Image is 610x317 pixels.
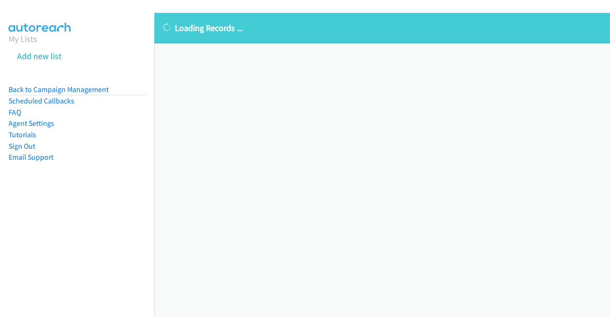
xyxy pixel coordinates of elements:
a: Email Support [9,153,53,162]
a: Scheduled Callbacks [9,96,74,105]
a: Add new list [17,51,61,61]
a: Agent Settings [9,119,54,128]
a: My Lists [9,33,37,44]
a: Back to Campaign Management [9,85,109,94]
p: Loading Records ... [163,21,601,34]
a: Sign Out [9,142,35,151]
a: FAQ [9,108,21,117]
a: Tutorials [9,130,36,139]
